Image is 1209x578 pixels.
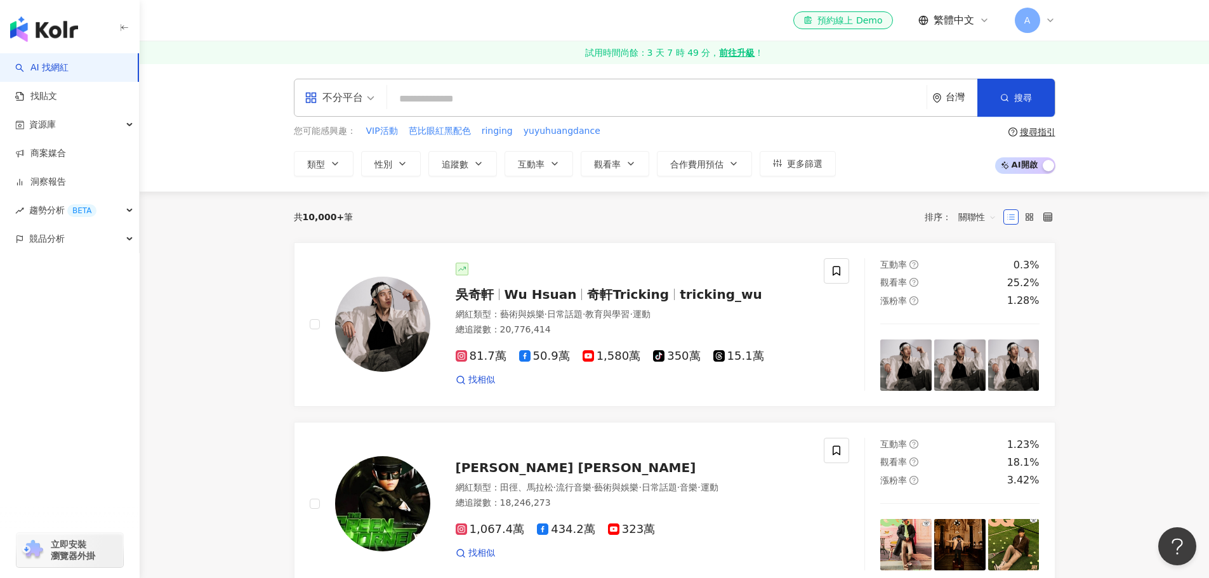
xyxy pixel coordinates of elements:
button: 合作費用預估 [657,151,752,176]
span: 音樂 [680,482,697,492]
span: question-circle [909,260,918,269]
div: 1.28% [1007,294,1040,308]
span: 350萬 [653,350,700,363]
span: · [553,482,556,492]
span: 10,000+ [303,212,345,222]
div: 總追蹤數 ： 18,246,273 [456,497,809,509]
span: question-circle [909,457,918,466]
button: VIP活動 [366,124,399,138]
span: 觀看率 [880,277,907,287]
span: [PERSON_NAME] [PERSON_NAME] [456,460,696,475]
a: 預約線上 Demo [793,11,892,29]
span: 漲粉率 [880,296,907,306]
span: 資源庫 [29,110,56,139]
span: 互動率 [518,159,545,169]
span: 運動 [633,309,651,319]
span: yuyuhuangdance [524,125,600,138]
span: 運動 [701,482,718,492]
span: · [583,309,585,319]
div: 3.42% [1007,473,1040,487]
button: 互動率 [505,151,573,176]
button: 更多篩選 [760,151,836,176]
div: 0.3% [1014,258,1040,272]
span: 互動率 [880,259,907,270]
a: chrome extension立即安裝 瀏覽器外掛 [17,533,123,567]
span: tricking_wu [680,287,762,302]
span: 觀看率 [880,457,907,467]
a: searchAI 找網紅 [15,62,69,74]
button: ringing [481,124,513,138]
span: 15.1萬 [713,350,764,363]
span: question-circle [909,440,918,449]
div: 排序： [925,207,1003,227]
span: appstore [305,91,317,104]
span: 藝術與娛樂 [594,482,638,492]
span: 關聯性 [958,207,996,227]
img: chrome extension [20,540,45,560]
a: 商案媒合 [15,147,66,160]
span: · [545,309,547,319]
span: VIP活動 [366,125,398,138]
span: question-circle [1008,128,1017,136]
span: 吳奇軒 [456,287,494,302]
span: A [1024,13,1031,27]
img: post-image [880,339,932,391]
a: 洞察報告 [15,176,66,188]
span: question-circle [909,476,918,485]
span: Wu Hsuan [505,287,577,302]
span: 觀看率 [594,159,621,169]
button: 性別 [361,151,421,176]
span: 繁體中文 [934,13,974,27]
img: post-image [934,519,986,570]
div: 共 筆 [294,212,353,222]
span: 流行音樂 [556,482,591,492]
span: 立即安裝 瀏覽器外掛 [51,539,95,562]
button: 追蹤數 [428,151,497,176]
a: KOL Avatar吳奇軒Wu Hsuan奇軒Trickingtricking_wu網紅類型：藝術與娛樂·日常話題·教育與學習·運動總追蹤數：20,776,41481.7萬50.9萬1,580萬... [294,242,1055,407]
span: 教育與學習 [585,309,630,319]
div: 25.2% [1007,276,1040,290]
button: 芭比眼紅黑配色 [408,124,472,138]
div: 網紅類型 ： [456,482,809,494]
span: question-circle [909,296,918,305]
span: 藝術與娛樂 [500,309,545,319]
span: 追蹤數 [442,159,468,169]
span: 日常話題 [547,309,583,319]
span: · [677,482,680,492]
span: 1,580萬 [583,350,641,363]
img: post-image [988,339,1040,391]
span: 50.9萬 [519,350,570,363]
div: 總追蹤數 ： 20,776,414 [456,324,809,336]
div: 18.1% [1007,456,1040,470]
div: 預約線上 Demo [803,14,882,27]
span: 競品分析 [29,225,65,253]
span: · [638,482,641,492]
span: environment [932,93,942,103]
a: 找相似 [456,374,495,386]
a: 試用時間尚餘：3 天 7 時 49 分，前往升級！ [140,41,1209,64]
img: KOL Avatar [335,277,430,372]
div: BETA [67,204,96,217]
span: 類型 [307,159,325,169]
img: logo [10,16,78,42]
img: post-image [880,519,932,570]
div: 不分平台 [305,88,363,108]
span: 芭比眼紅黑配色 [409,125,471,138]
span: 1,067.4萬 [456,523,525,536]
span: 搜尋 [1014,93,1032,103]
div: 搜尋指引 [1020,127,1055,137]
strong: 前往升級 [719,46,755,59]
span: · [591,482,594,492]
span: 互動率 [880,439,907,449]
img: post-image [988,519,1040,570]
img: post-image [934,339,986,391]
div: 網紅類型 ： [456,308,809,321]
span: 性別 [374,159,392,169]
span: 您可能感興趣： [294,125,356,138]
span: 田徑、馬拉松 [500,482,553,492]
button: 搜尋 [977,79,1055,117]
span: 更多篩選 [787,159,823,169]
span: 找相似 [468,374,495,386]
span: · [697,482,700,492]
span: ringing [482,125,513,138]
